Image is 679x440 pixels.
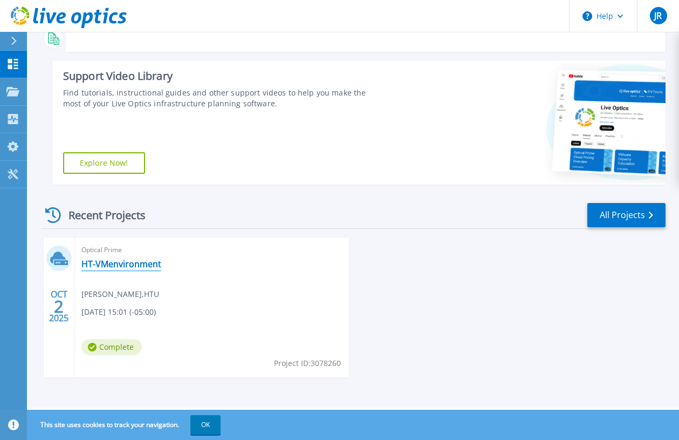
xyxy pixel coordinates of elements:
span: Optical Prime [81,244,343,256]
a: All Projects [587,203,666,227]
a: Explore Now! [63,152,145,174]
span: 2 [54,302,64,311]
button: OK [190,415,221,435]
span: This site uses cookies to track your navigation. [30,415,221,435]
div: Recent Projects [42,202,160,228]
span: [PERSON_NAME] , HTU [81,288,159,300]
span: Project ID: 3078260 [274,357,341,369]
a: HT-VMenvironment [81,259,161,269]
div: OCT 2025 [49,287,69,326]
span: Complete [81,339,142,355]
div: Find tutorials, instructional guides and other support videos to help you make the most of your L... [63,87,382,109]
div: Support Video Library [63,69,382,83]
span: JR [654,11,662,20]
span: [DATE] 15:01 (-05:00) [81,306,156,318]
